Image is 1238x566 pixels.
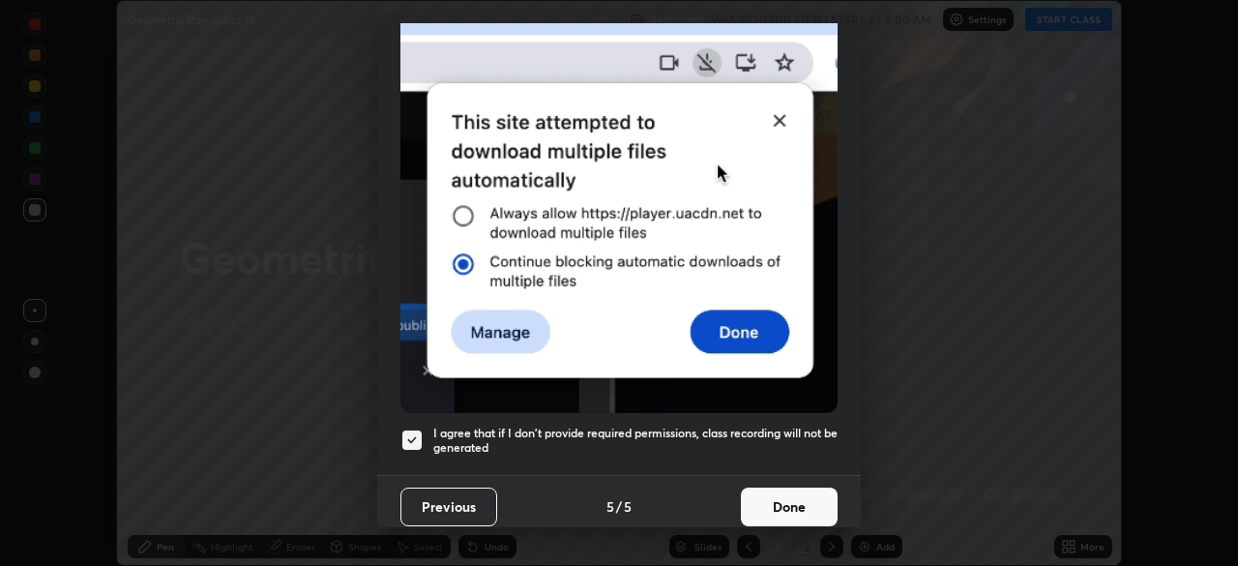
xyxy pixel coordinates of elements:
button: Previous [400,488,497,526]
h4: 5 [606,496,614,517]
h4: 5 [624,496,632,517]
h4: / [616,496,622,517]
button: Done [741,488,838,526]
h5: I agree that if I don't provide required permissions, class recording will not be generated [433,426,838,456]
